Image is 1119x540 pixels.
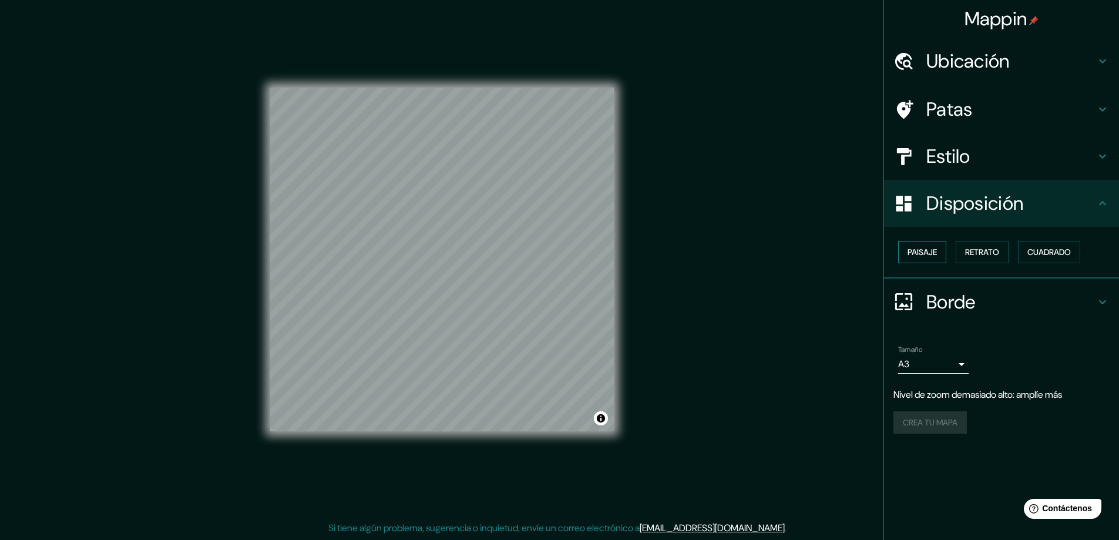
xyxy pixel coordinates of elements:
[1014,494,1106,527] iframe: Lanzador de widgets de ayuda
[965,247,999,257] font: Retrato
[898,241,946,263] button: Paisaje
[965,6,1027,31] font: Mappin
[270,88,614,431] canvas: Mapa
[926,49,1010,73] font: Ubicación
[787,521,788,534] font: .
[898,345,922,354] font: Tamaño
[926,290,976,314] font: Borde
[898,358,909,370] font: A3
[926,191,1023,216] font: Disposición
[884,133,1119,180] div: Estilo
[884,279,1119,326] div: Borde
[956,241,1009,263] button: Retrato
[594,411,608,425] button: Activar o desactivar atribución
[640,522,785,534] a: [EMAIL_ADDRESS][DOMAIN_NAME]
[788,521,791,534] font: .
[926,97,973,122] font: Patas
[1027,247,1071,257] font: Cuadrado
[884,86,1119,133] div: Patas
[893,388,1062,401] font: Nivel de zoom demasiado alto: amplíe más
[1018,241,1080,263] button: Cuadrado
[884,180,1119,227] div: Disposición
[785,522,787,534] font: .
[898,355,969,374] div: A3
[884,38,1119,85] div: Ubicación
[926,144,970,169] font: Estilo
[908,247,937,257] font: Paisaje
[328,522,640,534] font: Si tiene algún problema, sugerencia o inquietud, envíe un correo electrónico a
[1029,16,1039,25] img: pin-icon.png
